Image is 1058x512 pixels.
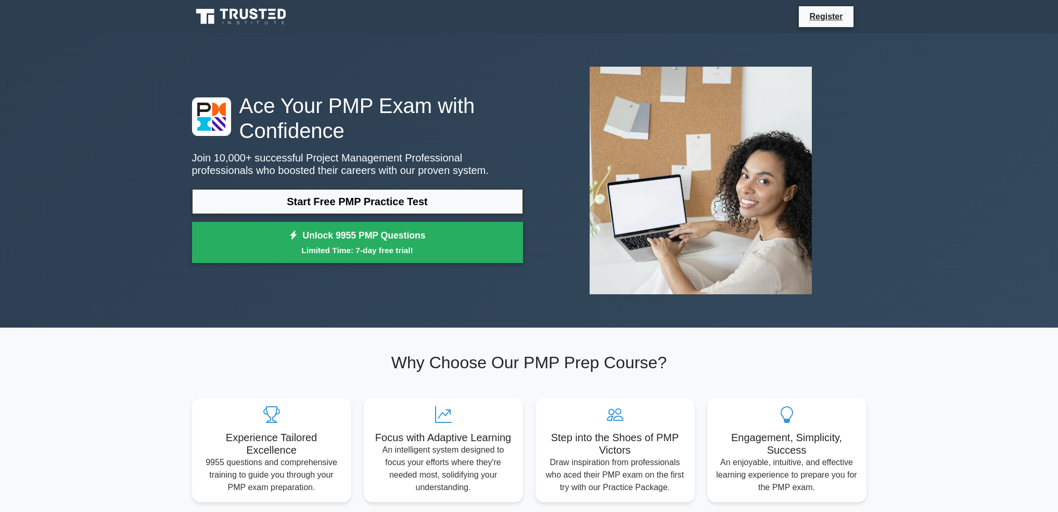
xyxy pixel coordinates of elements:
p: Draw inspiration from professionals who aced their PMP exam on the first try with our Practice Pa... [544,456,686,494]
h1: Ace Your PMP Exam with Confidence [192,93,523,143]
p: Join 10,000+ successful Project Management Professional professionals who boosted their careers w... [192,152,523,177]
a: Register [803,10,849,23]
h2: Why Choose Our PMP Prep Course? [192,353,866,372]
a: Unlock 9955 PMP QuestionsLimited Time: 7-day free trial! [192,222,523,264]
p: An intelligent system designed to focus your efforts where they're needed most, solidifying your ... [372,444,515,494]
h5: Experience Tailored Excellence [200,431,343,456]
h5: Step into the Shoes of PMP Victors [544,431,686,456]
p: 9955 questions and comprehensive training to guide you through your PMP exam preparation. [200,456,343,494]
a: Start Free PMP Practice Test [192,189,523,214]
small: Limited Time: 7-day free trial! [205,244,510,256]
p: An enjoyable, intuitive, and effective learning experience to prepare you for the PMP exam. [716,456,858,494]
h5: Focus with Adaptive Learning [372,431,515,444]
h5: Engagement, Simplicity, Success [716,431,858,456]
